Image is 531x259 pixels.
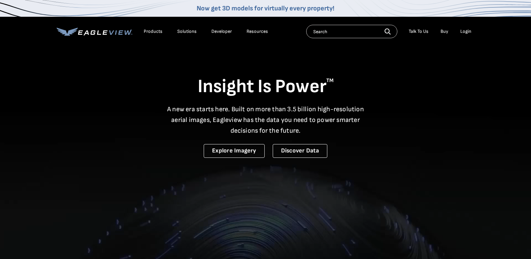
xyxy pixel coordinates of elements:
[163,104,368,136] p: A new era starts here. Built on more than 3.5 billion high-resolution aerial images, Eagleview ha...
[326,77,334,84] sup: TM
[144,28,162,35] div: Products
[460,28,471,35] div: Login
[306,25,397,38] input: Search
[409,28,428,35] div: Talk To Us
[211,28,232,35] a: Developer
[247,28,268,35] div: Resources
[177,28,197,35] div: Solutions
[204,144,265,158] a: Explore Imagery
[273,144,327,158] a: Discover Data
[57,75,475,99] h1: Insight Is Power
[441,28,448,35] a: Buy
[197,4,334,12] a: Now get 3D models for virtually every property!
